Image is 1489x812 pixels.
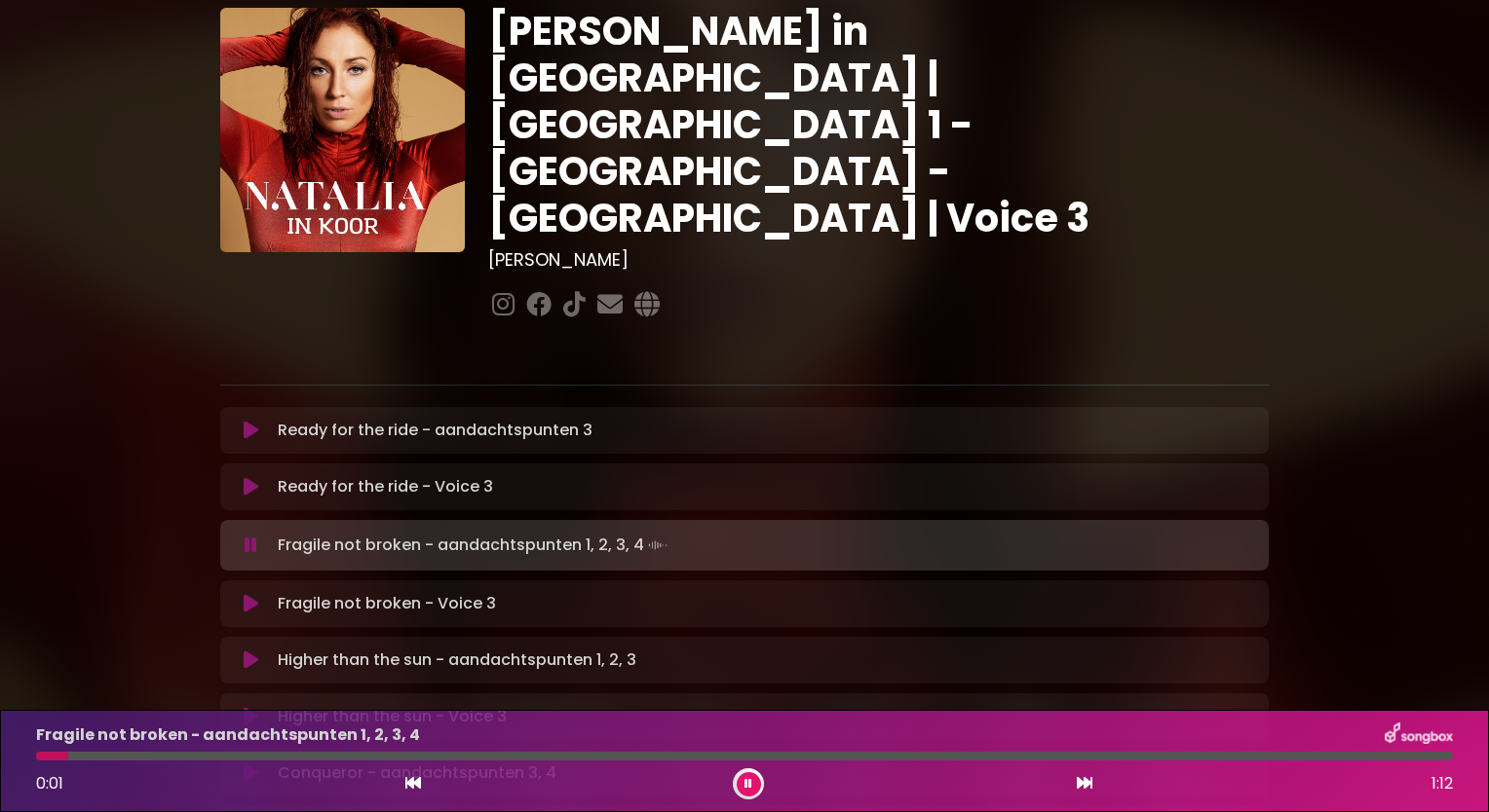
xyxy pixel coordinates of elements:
[278,592,496,615] p: Fragile not broken - Voice 3
[1432,772,1453,795] span: 1:12
[278,705,507,728] p: Higher than the sun - Voice 3
[278,475,493,498] p: Ready for the ride - Voice 3
[488,8,1269,241] h1: [PERSON_NAME] in [GEOGRAPHIC_DATA] | [GEOGRAPHIC_DATA] 1 - [GEOGRAPHIC_DATA] - [GEOGRAPHIC_DATA] ...
[278,532,671,559] p: Fragile not broken - aandachtspunten 1, 2, 3, 4
[1385,722,1453,748] img: songbox-logo-white.png
[644,532,671,559] img: waveform4.gif
[278,419,592,442] p: Ready for the ride - aandachtspunten 3
[278,648,636,672] p: Higher than the sun - aandachtspunten 1, 2, 3
[488,249,1269,271] h3: [PERSON_NAME]
[36,772,63,794] span: 0:01
[36,723,420,747] p: Fragile not broken - aandachtspunten 1, 2, 3, 4
[220,8,465,252] img: YTVS25JmS9CLUqXqkEhs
